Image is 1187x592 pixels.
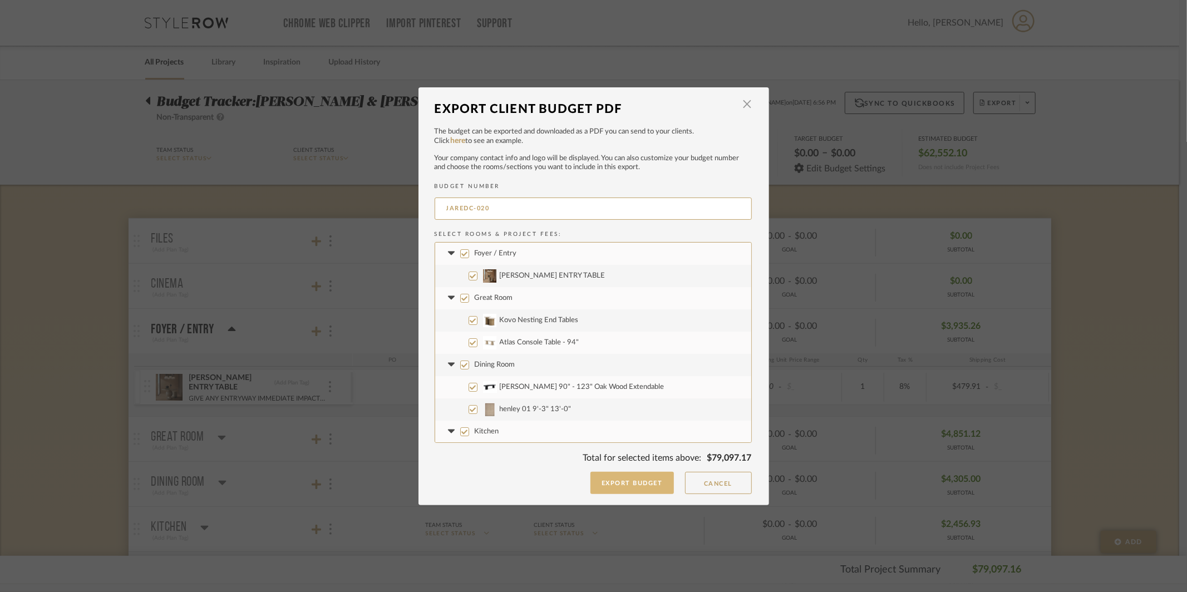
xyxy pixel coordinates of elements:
[590,472,674,494] button: Export Budget
[435,198,752,220] input: BUDGET NUMBER
[483,403,497,416] img: fbb9673a-7b8b-4ff2-ab0d-4cecb346dcfa_50x50.jpg
[707,453,752,462] span: $79,097.17
[435,231,752,238] h2: Select Rooms & Project Fees:
[469,383,477,392] input: [PERSON_NAME] 90" - 123" Oak Wood Extendable
[435,183,752,190] h2: BUDGET NUMBER
[435,136,752,147] p: Click to see an example.
[475,294,513,302] span: Great Room
[500,317,579,324] span: Kovo Nesting End Tables
[460,427,469,436] input: Kitchen
[583,453,702,462] span: Total for selected items above:
[460,294,469,303] input: Great Room
[500,272,605,279] span: [PERSON_NAME] ENTRY TABLE
[469,272,477,280] input: [PERSON_NAME] ENTRY TABLE
[469,405,477,414] input: henley 01 9'-3" 13'-0"
[475,428,499,435] span: Kitchen
[469,316,477,325] input: Kovo Nesting End Tables
[475,250,517,257] span: Foyer / Entry
[475,361,515,368] span: Dining Room
[483,314,497,327] img: 4bac5b44-4907-48df-9f01-9422b39d7781_50x50.jpg
[435,97,735,121] div: Export Client Budget PDF
[435,126,752,137] p: The budget can be exported and downloaded as a PDF you can send to your clients.
[483,381,497,394] img: 9bdfca8c-674f-4fc6-b520-ca1f0ce674ef_50x50.jpg
[500,406,572,413] span: henley 01 9'-3" 13'-0"
[483,336,497,349] img: 2237aff3-2ffe-4cb2-9ec9-597e455d2a91_50x50.jpg
[736,93,759,116] button: Close
[469,338,477,347] input: Atlas Console Table - 94"
[460,249,469,258] input: Foyer / Entry
[500,383,664,391] span: [PERSON_NAME] 90" - 123" Oak Wood Extendable
[451,137,466,145] a: here
[500,339,579,346] span: Atlas Console Table - 94"
[435,154,752,172] p: Your company contact info and logo will be displayed. You can also customize your budget number a...
[460,361,469,369] input: Dining Room
[435,97,752,121] dialog-header: Export Client Budget PDF
[685,472,752,494] button: Cancel
[483,269,497,283] img: 9e0539be-d3fc-4b2b-acbe-4ec797d9c630_50x50.jpg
